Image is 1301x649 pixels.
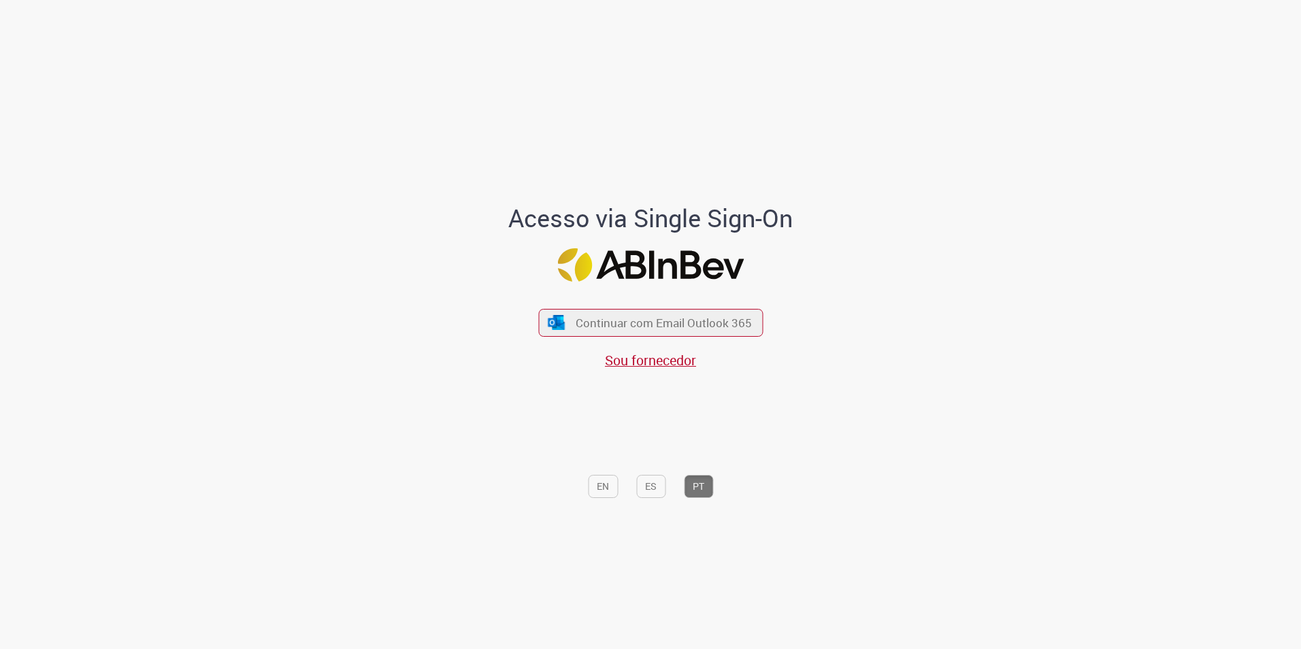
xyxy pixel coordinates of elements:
img: ícone Azure/Microsoft 360 [547,315,566,329]
a: Sou fornecedor [605,351,696,369]
button: EN [588,475,618,498]
h1: Acesso via Single Sign-On [462,205,840,232]
span: Continuar com Email Outlook 365 [576,315,752,331]
button: ícone Azure/Microsoft 360 Continuar com Email Outlook 365 [538,309,763,337]
button: ES [636,475,665,498]
button: PT [684,475,713,498]
img: Logo ABInBev [557,248,744,282]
